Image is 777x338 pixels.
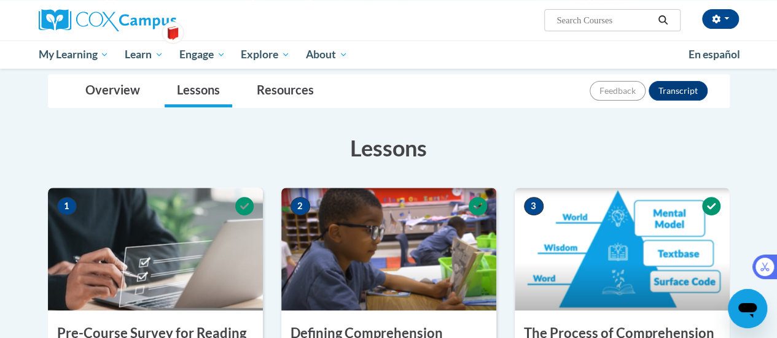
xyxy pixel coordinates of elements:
a: Learn [117,40,171,69]
a: My Learning [31,40,117,69]
span: Learn [125,47,163,62]
h3: Lessons [48,133,730,163]
div: Main menu [29,40,748,69]
button: Transcript [649,81,708,101]
a: Explore [233,40,298,69]
a: About [298,40,356,69]
a: Engage [171,40,233,69]
span: Explore [241,47,290,62]
span: En español [689,48,740,61]
a: Cox Campus [39,9,260,31]
img: Course Image [48,188,263,310]
button: Search [654,13,672,28]
a: Resources [244,75,326,107]
span: 2 [291,197,310,215]
span: About [306,47,348,62]
button: Feedback [590,81,646,101]
a: Overview [73,75,152,107]
span: 3 [524,197,544,215]
a: En español [681,42,748,67]
span: 1 [57,197,77,215]
img: Cox Campus [39,9,176,31]
button: Account Settings [702,9,739,29]
img: Course Image [515,188,730,310]
input: Search Courses [555,13,654,28]
span: My Learning [38,47,109,62]
iframe: Button to launch messaging window [728,289,767,328]
span: Engage [179,47,225,62]
img: Course Image [281,188,496,310]
a: Lessons [165,75,232,107]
